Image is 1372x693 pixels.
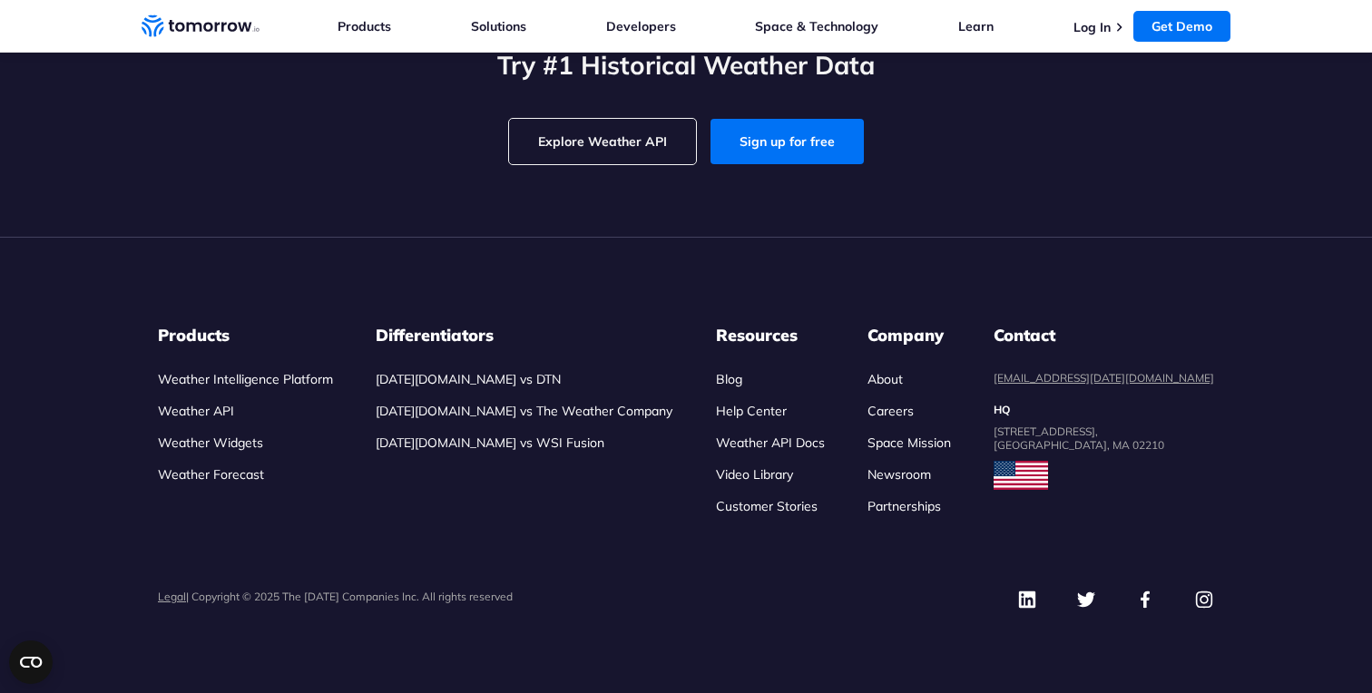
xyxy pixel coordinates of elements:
[994,371,1214,385] a: [EMAIL_ADDRESS][DATE][DOMAIN_NAME]
[158,371,333,387] a: Weather Intelligence Platform
[994,325,1214,346] dt: Contact
[1017,590,1037,610] img: Linkedin
[716,498,818,514] a: Customer Stories
[9,640,53,684] button: Open CMP widget
[867,466,931,483] a: Newsroom
[994,461,1048,490] img: usa flag
[710,119,864,164] a: Sign up for free
[867,325,951,346] h3: Company
[158,434,263,451] a: Weather Widgets
[158,466,264,483] a: Weather Forecast
[158,590,513,603] p: | Copyright © 2025 The [DATE] Companies Inc. All rights reserved
[376,434,604,451] a: [DATE][DOMAIN_NAME] vs WSI Fusion
[338,18,391,34] a: Products
[867,434,951,451] a: Space Mission
[867,403,914,419] a: Careers
[1135,590,1155,610] img: Facebook
[158,403,234,419] a: Weather API
[142,13,260,40] a: Home link
[716,434,825,451] a: Weather API Docs
[755,18,878,34] a: Space & Technology
[994,403,1214,417] dt: HQ
[1073,19,1111,35] a: Log In
[509,119,696,164] a: Explore Weather API
[994,325,1214,452] dl: contact details
[142,48,1230,83] h2: Try #1 Historical Weather Data
[376,403,672,419] a: [DATE][DOMAIN_NAME] vs The Weather Company
[994,425,1214,452] dd: [STREET_ADDRESS], [GEOGRAPHIC_DATA], MA 02210
[471,18,526,34] a: Solutions
[716,466,793,483] a: Video Library
[1194,590,1214,610] img: Instagram
[376,325,672,346] h3: Differentiators
[376,371,561,387] a: [DATE][DOMAIN_NAME] vs DTN
[158,590,186,603] a: Legal
[606,18,676,34] a: Developers
[867,371,903,387] a: About
[958,18,994,34] a: Learn
[716,403,787,419] a: Help Center
[158,325,333,346] h3: Products
[716,371,742,387] a: Blog
[1133,11,1230,42] a: Get Demo
[716,325,825,346] h3: Resources
[867,498,941,514] a: Partnerships
[1076,590,1096,610] img: Twitter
